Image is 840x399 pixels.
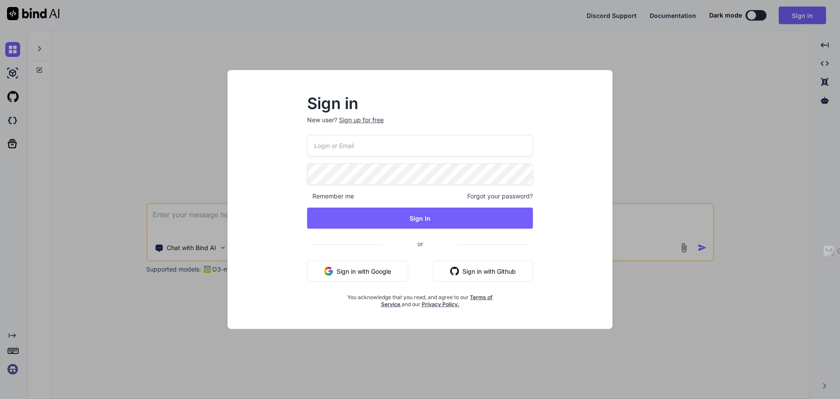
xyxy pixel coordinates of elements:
[467,192,533,201] span: Forgot your password?
[324,267,333,275] img: google
[450,267,459,275] img: github
[422,301,459,307] a: Privacy Policy.
[307,135,533,156] input: Login or Email
[307,116,533,135] p: New user?
[345,289,495,308] div: You acknowledge that you read, and agree to our and our
[339,116,384,124] div: Sign up for free
[433,261,533,282] button: Sign in with Github
[307,96,533,110] h2: Sign in
[382,233,458,254] span: or
[307,192,354,201] span: Remember me
[381,294,493,307] a: Terms of Service
[307,208,533,229] button: Sign In
[307,261,408,282] button: Sign in with Google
